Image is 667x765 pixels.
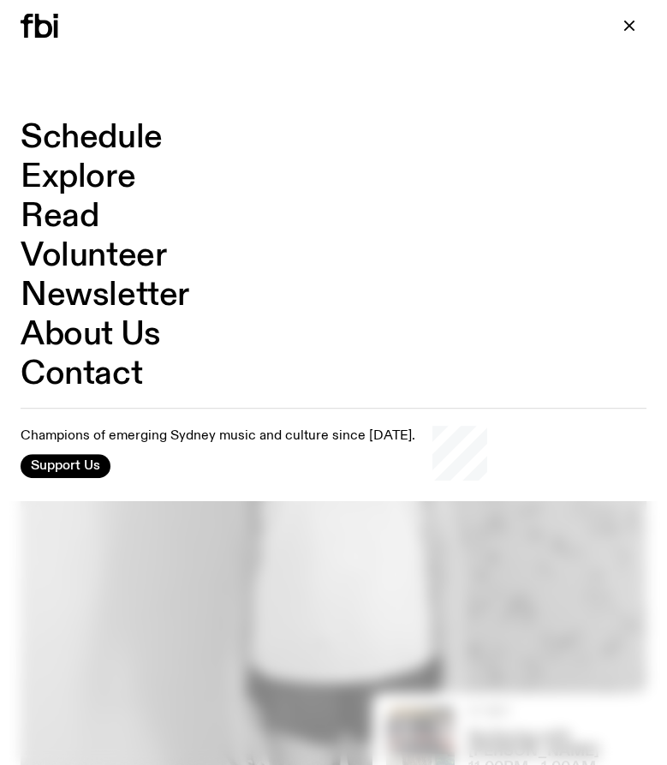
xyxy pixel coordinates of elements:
a: Read [21,200,98,233]
a: Contact [21,358,142,391]
p: Champions of emerging Sydney music and culture since [DATE]. [21,429,415,445]
a: About Us [21,319,161,351]
span: Support Us [31,458,100,474]
button: Support Us [21,454,110,478]
a: Explore [21,161,135,194]
a: Newsletter [21,279,189,312]
a: Volunteer [21,240,166,272]
a: Schedule [21,122,163,154]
